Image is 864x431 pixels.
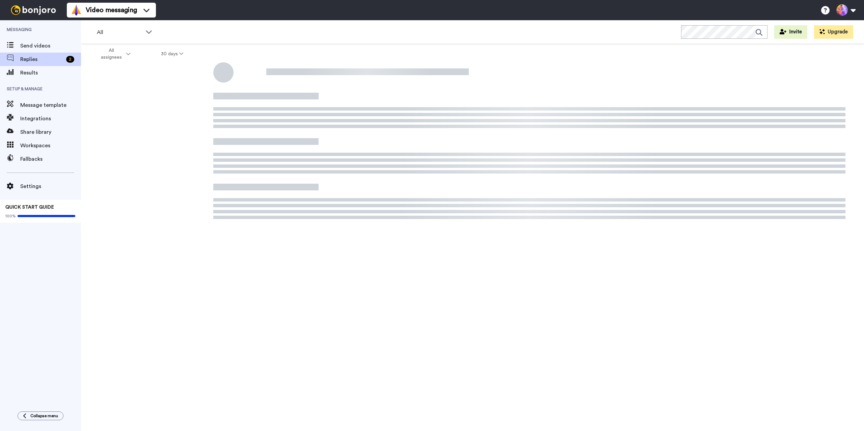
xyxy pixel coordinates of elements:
[86,5,137,15] span: Video messaging
[66,56,74,63] div: 2
[20,182,81,190] span: Settings
[30,413,58,419] span: Collapse menu
[146,48,199,60] button: 30 days
[5,213,16,219] span: 100%
[8,5,59,15] img: bj-logo-header-white.svg
[18,411,63,420] button: Collapse menu
[20,142,81,150] span: Workspaces
[20,55,63,63] span: Replies
[20,69,81,77] span: Results
[814,25,853,39] button: Upgrade
[71,5,82,16] img: vm-color.svg
[774,25,807,39] button: Invite
[20,42,81,50] span: Send videos
[20,115,81,123] span: Integrations
[20,128,81,136] span: Share library
[5,205,54,210] span: QUICK START GUIDE
[82,44,146,63] button: All assignees
[20,101,81,109] span: Message template
[98,47,125,61] span: All assignees
[97,28,142,36] span: All
[20,155,81,163] span: Fallbacks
